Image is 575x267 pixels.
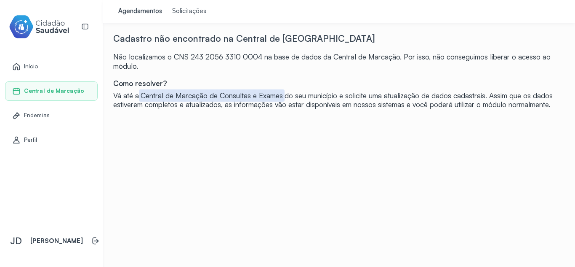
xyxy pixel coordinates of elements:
span: Endemias [24,112,50,119]
div: Agendamentos [118,7,162,16]
span: Central de Marcação de Consultas e Exames [141,91,283,100]
img: cidadao-saudavel-filled-logo.svg [9,13,69,40]
a: Central de Marcação [12,87,91,95]
span: JD [10,235,22,246]
div: Não localizamos o CNS 243 2056 3310 0004 na base de dados da Central de Marcação. Por isso, não c... [113,52,565,70]
a: Endemias [12,111,91,120]
div: Vá até a do seu município e solicite uma atualização de dados cadastrais. Assim que os dados esti... [113,91,565,109]
div: Como resolver? [113,79,565,88]
span: Perfil [24,136,37,143]
a: Início [12,62,91,71]
span: Início [24,63,38,70]
p: [PERSON_NAME] [30,237,83,245]
div: Solicitações [172,7,206,16]
div: Cadastro não encontrado na Central de [GEOGRAPHIC_DATA] [113,33,565,44]
a: Perfil [12,136,91,144]
span: Central de Marcação [24,87,84,94]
